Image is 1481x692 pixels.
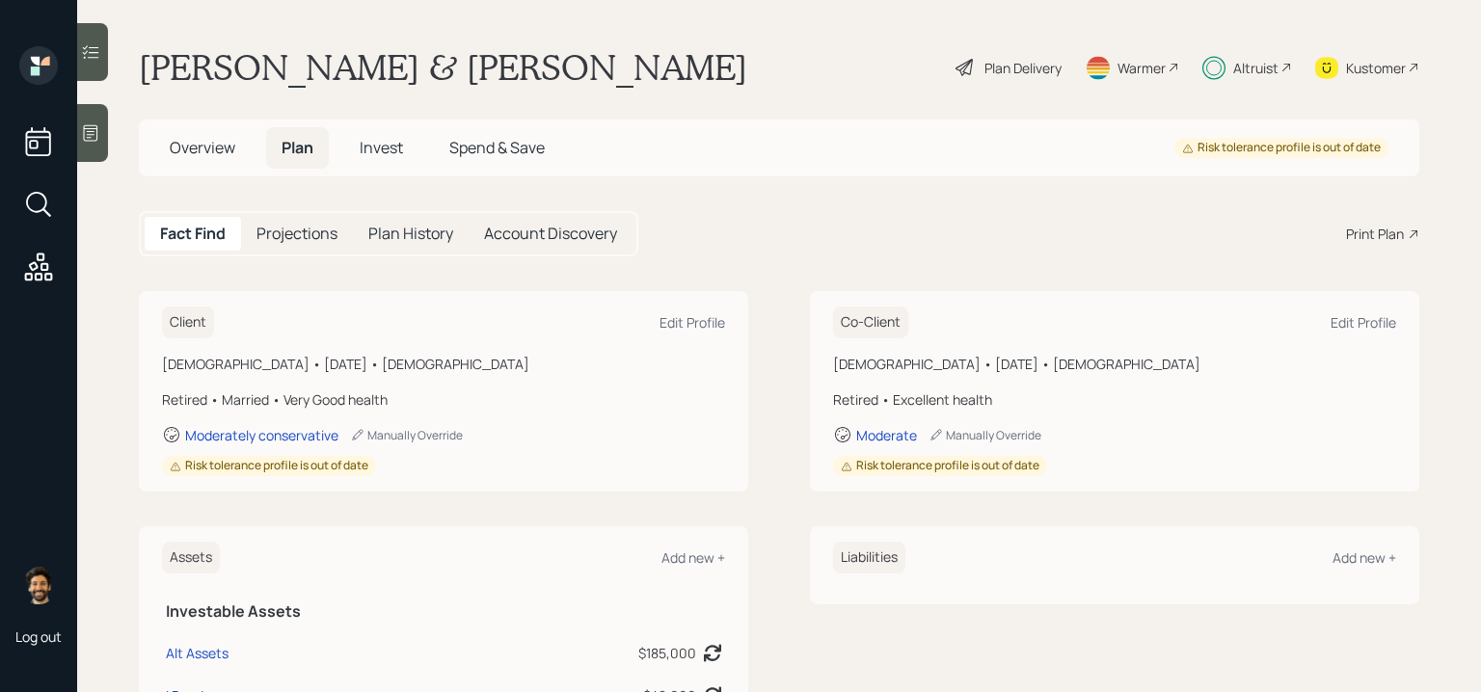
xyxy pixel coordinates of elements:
[484,225,617,243] h5: Account Discovery
[638,643,696,663] div: $185,000
[1117,58,1166,78] div: Warmer
[256,225,337,243] h5: Projections
[170,458,368,474] div: Risk tolerance profile is out of date
[833,306,908,338] h6: Co-Client
[360,137,403,158] span: Invest
[660,313,725,332] div: Edit Profile
[166,643,229,663] div: Alt Assets
[833,389,1396,410] div: Retired • Excellent health
[833,542,905,573] h6: Liabilities
[661,548,725,567] div: Add new +
[1331,313,1396,332] div: Edit Profile
[1182,140,1381,156] div: Risk tolerance profile is out of date
[160,225,226,243] h5: Fact Find
[368,225,453,243] h5: Plan History
[984,58,1062,78] div: Plan Delivery
[856,426,917,444] div: Moderate
[929,427,1041,443] div: Manually Override
[449,137,545,158] span: Spend & Save
[162,306,214,338] h6: Client
[15,627,62,646] div: Log out
[1233,58,1279,78] div: Altruist
[170,137,235,158] span: Overview
[841,458,1039,474] div: Risk tolerance profile is out of date
[162,354,725,374] div: [DEMOGRAPHIC_DATA] • [DATE] • [DEMOGRAPHIC_DATA]
[1346,58,1406,78] div: Kustomer
[185,426,338,444] div: Moderately conservative
[139,46,747,89] h1: [PERSON_NAME] & [PERSON_NAME]
[166,602,721,621] h5: Investable Assets
[19,566,58,604] img: eric-schwartz-headshot.png
[1333,548,1396,567] div: Add new +
[162,389,725,410] div: Retired • Married • Very Good health
[1346,224,1404,244] div: Print Plan
[162,542,220,573] h6: Assets
[350,427,463,443] div: Manually Override
[833,354,1396,374] div: [DEMOGRAPHIC_DATA] • [DATE] • [DEMOGRAPHIC_DATA]
[282,137,313,158] span: Plan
